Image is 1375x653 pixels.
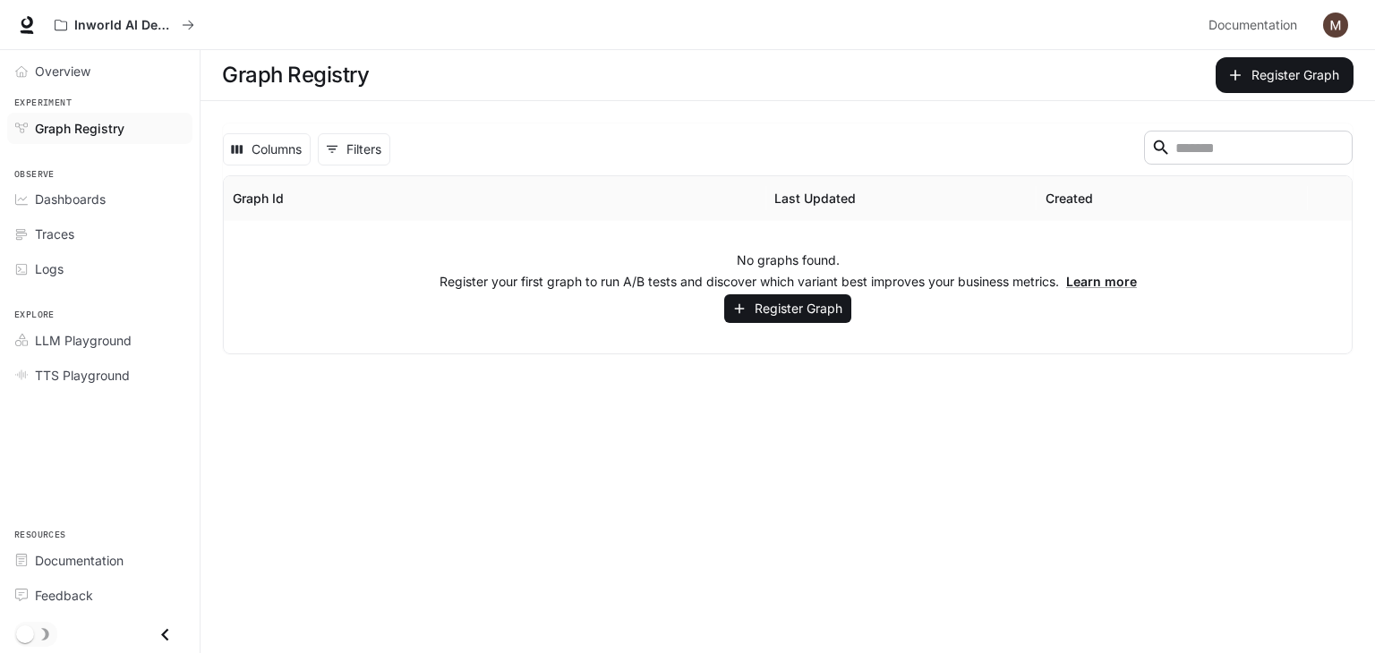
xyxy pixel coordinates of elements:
[35,225,74,243] span: Traces
[145,616,185,653] button: Close drawer
[1201,7,1311,43] a: Documentation
[1144,131,1353,168] div: Search
[7,325,192,356] a: LLM Playground
[222,57,369,93] h1: Graph Registry
[35,190,106,208] span: Dashboards
[7,580,192,611] a: Feedback
[35,259,64,278] span: Logs
[16,623,34,643] span: Dark mode toggle
[47,7,202,43] button: All workspaces
[7,218,192,250] a: Traces
[7,113,192,144] a: Graph Registry
[7,253,192,284] a: Logs
[1323,13,1348,38] img: User avatar
[35,366,130,385] span: TTS Playground
[7,55,192,87] a: Overview
[1066,274,1137,289] a: Learn more
[35,551,124,570] span: Documentation
[737,251,840,269] p: No graphs found.
[233,191,284,206] div: Graph Id
[318,133,390,165] button: Show filters
[35,331,132,350] span: LLM Playground
[7,545,192,576] a: Documentation
[7,183,192,215] a: Dashboards
[35,62,90,81] span: Overview
[1046,191,1093,206] div: Created
[74,18,175,33] p: Inworld AI Demos
[1318,7,1354,43] button: User avatar
[35,586,93,605] span: Feedback
[35,119,124,138] span: Graph Registry
[1208,14,1297,37] span: Documentation
[223,133,311,165] button: Select columns
[440,273,1137,291] p: Register your first graph to run A/B tests and discover which variant best improves your business...
[724,294,851,324] button: Register Graph
[1216,57,1354,93] button: Register Graph
[7,360,192,391] a: TTS Playground
[774,191,856,206] div: Last Updated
